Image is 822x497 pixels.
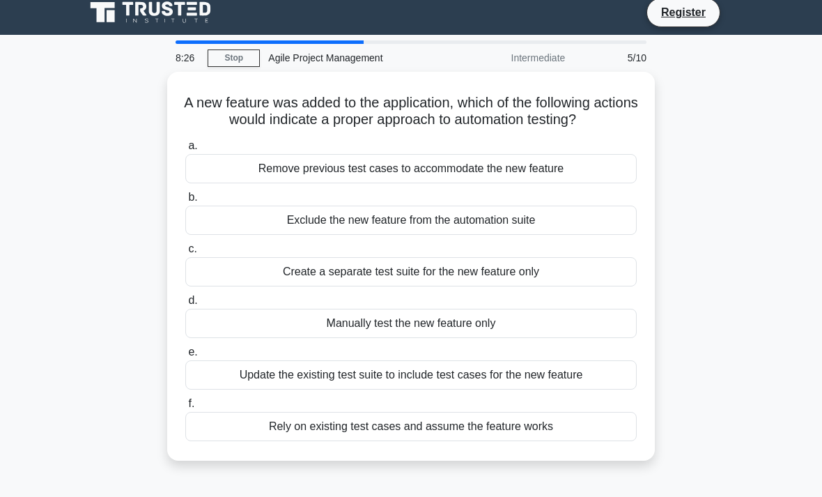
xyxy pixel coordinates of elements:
div: Manually test the new feature only [185,309,637,338]
div: Exclude the new feature from the automation suite [185,206,637,235]
span: d. [188,294,197,306]
a: Register [653,3,714,21]
div: Rely on existing test cases and assume the feature works [185,412,637,441]
span: f. [188,397,194,409]
div: 8:26 [167,44,208,72]
span: c. [188,243,196,254]
h5: A new feature was added to the application, which of the following actions would indicate a prope... [184,94,638,129]
span: a. [188,139,197,151]
div: Create a separate test suite for the new feature only [185,257,637,286]
div: Remove previous test cases to accommodate the new feature [185,154,637,183]
span: e. [188,346,197,358]
div: Agile Project Management [260,44,451,72]
div: Intermediate [451,44,573,72]
div: 5/10 [573,44,655,72]
div: Update the existing test suite to include test cases for the new feature [185,360,637,390]
span: b. [188,191,197,203]
a: Stop [208,49,260,67]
